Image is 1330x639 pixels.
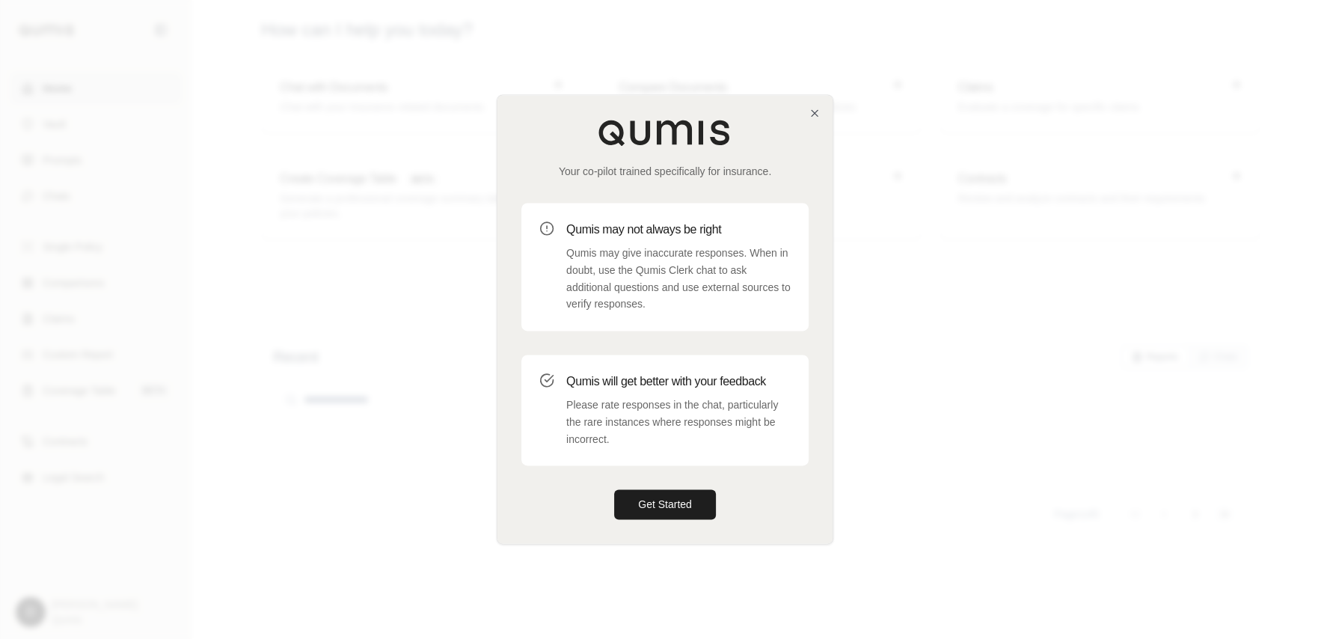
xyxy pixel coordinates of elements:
img: Qumis Logo [598,119,732,146]
p: Please rate responses in the chat, particularly the rare instances where responses might be incor... [566,397,791,447]
p: Your co-pilot trained specifically for insurance. [521,164,809,179]
button: Get Started [614,490,716,520]
h3: Qumis will get better with your feedback [566,373,791,391]
h3: Qumis may not always be right [566,221,791,239]
p: Qumis may give inaccurate responses. When in doubt, use the Qumis Clerk chat to ask additional qu... [566,245,791,313]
